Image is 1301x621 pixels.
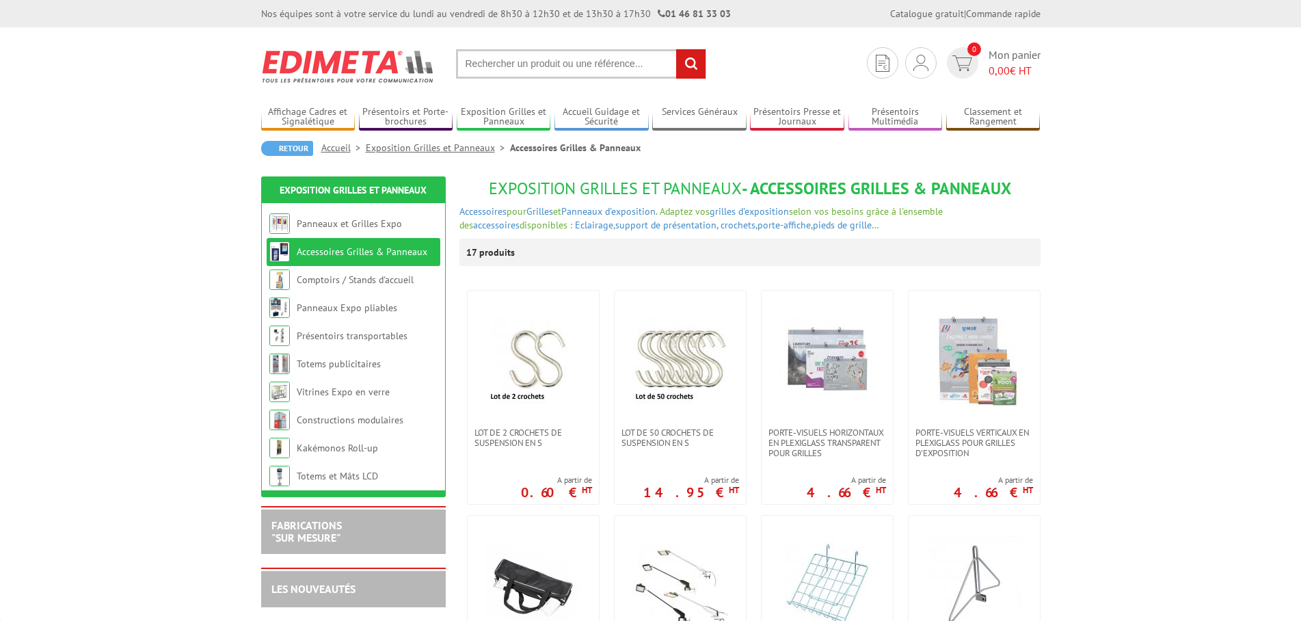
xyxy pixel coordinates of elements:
span: A partir de [521,475,592,486]
img: devis rapide [913,55,928,71]
a: pieds de grille [813,219,872,231]
span: 0 [967,42,981,56]
div: | [890,7,1041,21]
a: Commande rapide [966,8,1041,20]
sup: HT [729,484,739,496]
a: Grilles [526,205,553,217]
a: Panneaux et Grilles Expo [297,217,402,230]
a: Retour [261,141,313,156]
a: support de présentation [615,219,716,231]
a: Présentoirs Presse et Journaux [750,106,844,129]
a: Porte-visuels verticaux en plexiglass pour grilles d'exposition [909,427,1040,458]
a: Présentoirs Multimédia [848,106,943,129]
p: 17 produits [466,239,518,266]
span: . Adaptez vos [656,205,710,217]
a: LES NOUVEAUTÉS [271,582,356,596]
strong: 01 46 81 33 03 [658,8,731,20]
a: accessoires [473,219,520,231]
span: disponibles : [520,219,572,231]
span: A partir de [807,475,886,486]
img: Kakémonos Roll-up [269,438,290,458]
span: Mon panier [989,47,1041,79]
a: Services Généraux [652,106,747,129]
a: Lot de 50 crochets de suspension en S [615,427,746,448]
a: Totems et Mâts LCD [297,470,378,482]
span: Lot de 50 crochets de suspension en S [621,427,739,448]
a: Présentoirs et Porte-brochures [359,106,453,129]
img: Vitrines Expo en verre [269,382,290,402]
a: Porte-visuels horizontaux en plexiglass transparent pour grilles [762,427,893,458]
input: Rechercher un produit ou une référence... [456,49,706,79]
img: Lot de 50 crochets de suspension en S [632,311,728,407]
img: Panneaux et Grilles Expo [269,213,290,234]
a: Kakémonos Roll-up [297,442,378,454]
a: Constructions modulaires [297,414,403,426]
a: devis rapide 0 Mon panier 0,00€ HT [943,47,1041,79]
img: Edimeta [261,41,435,92]
font: , , , … [459,205,943,231]
a: Exposition Grilles et Panneaux [280,184,427,196]
img: Constructions modulaires [269,410,290,430]
img: devis rapide [876,55,889,72]
span: Porte-visuels horizontaux en plexiglass transparent pour grilles [768,427,886,458]
img: Totems et Mâts LCD [269,466,290,486]
span: Lot de 2 crochets de suspension en S [474,427,592,448]
a: Affichage Cadres et Signalétique [261,106,356,129]
img: Comptoirs / Stands d'accueil [269,269,290,290]
a: Accueil Guidage et Sécurité [554,106,649,129]
span: Exposition Grilles et Panneaux [489,178,742,199]
span: selon vos besoins grâce à l'ensemble des [459,205,943,231]
a: Accessoires Grilles & Panneaux [297,246,427,258]
span: A partir de [954,475,1033,486]
a: Classement et Rangement [946,106,1041,129]
a: Lot de 2 crochets de suspension en S [468,427,599,448]
a: grilles d'exposition [710,205,789,217]
p: 0.60 € [521,488,592,497]
a: , crochets [716,219,755,231]
span: 0,00 [989,64,1010,77]
a: Catalogue gratuit [890,8,964,20]
div: Nos équipes sont à votre service du lundi au vendredi de 8h30 à 12h30 et de 13h30 à 17h30 [261,7,731,21]
span: et [553,205,561,217]
a: Vitrines Expo en verre [297,386,390,398]
h1: - Accessoires Grilles & Panneaux [459,180,1041,198]
img: Porte-visuels verticaux en plexiglass pour grilles d'exposition [926,311,1022,407]
a: Exposition Grilles et Panneaux [366,142,510,154]
p: 14.95 € [643,488,739,497]
li: Accessoires Grilles & Panneaux [510,141,641,155]
img: Totems publicitaires [269,354,290,374]
img: Présentoirs transportables [269,326,290,346]
a: Présentoirs transportables [297,330,407,342]
a: Accessoires [459,205,507,217]
a: porte-affiche [757,219,811,231]
a: Eclairage [575,219,613,231]
a: Panneaux Expo pliables [297,302,397,314]
img: devis rapide [952,55,972,71]
a: Totems publicitaires [297,358,381,370]
sup: HT [1023,484,1033,496]
sup: HT [582,484,592,496]
img: Panneaux Expo pliables [269,298,290,318]
a: Comptoirs / Stands d'accueil [297,274,414,286]
a: Panneaux d'exposition [561,205,656,217]
a: Exposition Grilles et Panneaux [457,106,551,129]
a: Accueil [321,142,366,154]
span: Porte-visuels verticaux en plexiglass pour grilles d'exposition [915,427,1033,458]
p: 4.66 € [807,488,886,497]
span: A partir de [643,475,739,486]
img: Accessoires Grilles & Panneaux [269,241,290,262]
img: Porte-visuels horizontaux en plexiglass transparent pour grilles [779,311,875,407]
img: Lot de 2 crochets de suspension en S [485,311,581,407]
input: rechercher [676,49,706,79]
sup: HT [876,484,886,496]
a: FABRICATIONS"Sur Mesure" [271,518,342,544]
span: pour [507,205,526,217]
p: 4.66 € [954,488,1033,497]
span: € HT [989,63,1041,79]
